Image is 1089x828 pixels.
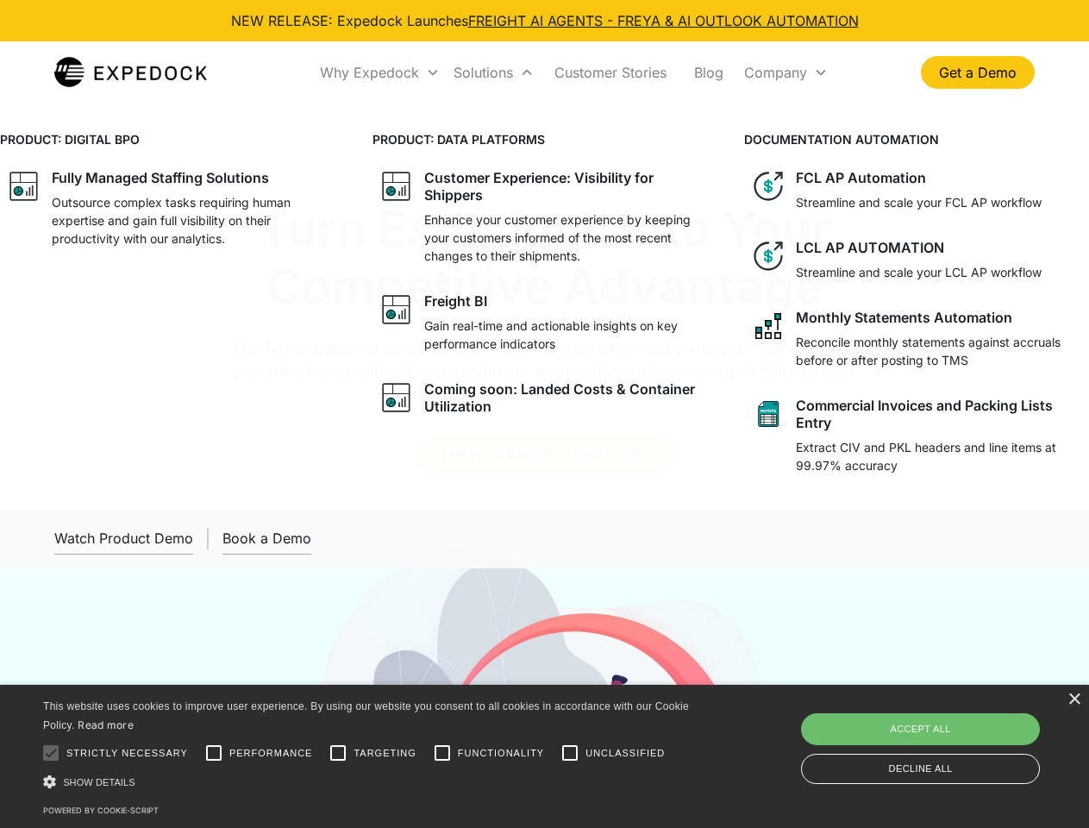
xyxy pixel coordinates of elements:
[52,169,269,186] div: Fully Managed Staffing Solutions
[796,193,1042,211] p: Streamline and scale your FCL AP workflow
[320,64,419,81] div: Why Expedock
[372,162,717,272] a: graph iconCustomer Experience: Visibility for ShippersEnhance your customer experience by keeping...
[424,317,710,353] p: Gain real-time and actionable insights on key performance indicators
[63,777,135,787] span: Show details
[54,55,207,90] img: Expedock Logo
[796,239,944,256] div: LCL AP AUTOMATION
[229,746,313,761] span: Performance
[680,43,737,102] a: Blog
[379,380,414,415] img: graph icon
[43,773,695,791] div: Show details
[744,232,1089,288] a: dollar iconLCL AP AUTOMATIONStreamline and scale your LCL AP workflow
[222,530,311,547] div: Book a Demo
[424,292,487,310] div: Freight BI
[313,43,447,102] div: Why Expedock
[54,55,207,90] a: home
[921,56,1035,89] a: Get a Demo
[796,169,926,186] div: FCL AP Automation
[796,333,1082,369] p: Reconcile monthly statements against accruals before or after posting to TMS
[796,263,1042,281] p: Streamline and scale your LCL AP workflow
[744,390,1089,481] a: sheet iconCommercial Invoices and Packing Lists EntryExtract CIV and PKL headers and line items a...
[458,746,544,761] span: Functionality
[447,43,541,102] div: Solutions
[424,210,710,265] p: Enhance your customer experience by keeping your customers informed of the most recent changes to...
[744,64,807,81] div: Company
[54,523,193,555] a: open lightbox
[43,806,159,815] a: Powered by cookie-script
[66,746,188,761] span: Strictly necessary
[379,292,414,327] img: graph icon
[737,43,835,102] div: Company
[372,130,717,148] h4: PRODUCT: DATA PLATFORMS
[372,373,717,422] a: graph iconComing soon: Landed Costs & Container Utilization
[424,380,710,415] div: Coming soon: Landed Costs & Container Utilization
[222,523,311,555] a: Book a Demo
[7,169,41,204] img: graph icon
[585,746,665,761] span: Unclassified
[54,530,193,547] div: Watch Product Demo
[802,642,1089,828] iframe: Chat Widget
[744,302,1089,376] a: network like iconMonthly Statements AutomationReconcile monthly statements against accruals befor...
[78,718,134,731] a: Read more
[52,193,338,248] p: Outsource complex tasks requiring human expertise and gain full visibility on their productivity ...
[751,239,785,273] img: dollar icon
[372,285,717,360] a: graph iconFreight BIGain real-time and actionable insights on key performance indicators
[468,12,859,29] a: FREIGHT AI AGENTS - FREYA & AI OUTLOOK AUTOMATION
[796,438,1082,474] p: Extract CIV and PKL headers and line items at 99.97% accuracy
[796,309,1012,326] div: Monthly Statements Automation
[744,130,1089,148] h4: DOCUMENTATION AUTOMATION
[751,397,785,431] img: sheet icon
[454,64,513,81] div: Solutions
[43,700,689,732] span: This website uses cookies to improve user experience. By using our website you consent to all coo...
[231,10,859,31] div: NEW RELEASE: Expedock Launches
[541,43,680,102] a: Customer Stories
[744,162,1089,218] a: dollar iconFCL AP AutomationStreamline and scale your FCL AP workflow
[751,169,785,204] img: dollar icon
[354,746,416,761] span: Targeting
[751,309,785,343] img: network like icon
[379,169,414,204] img: graph icon
[796,397,1082,431] div: Commercial Invoices and Packing Lists Entry
[424,169,710,204] div: Customer Experience: Visibility for Shippers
